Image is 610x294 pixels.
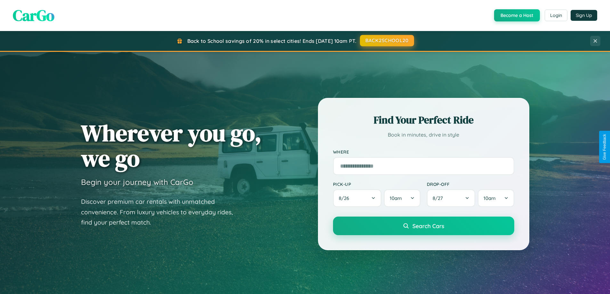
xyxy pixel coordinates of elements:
label: Pick-up [333,181,420,187]
span: 8 / 27 [433,195,446,201]
button: 10am [384,189,420,207]
span: 8 / 26 [339,195,352,201]
button: BACK2SCHOOL20 [360,35,414,46]
button: Sign Up [571,10,597,21]
button: 8/27 [427,189,476,207]
p: Book in minutes, drive in style [333,130,514,139]
button: 8/26 [333,189,382,207]
button: 10am [478,189,514,207]
p: Discover premium car rentals with unmatched convenience. From luxury vehicles to everyday rides, ... [81,196,241,228]
div: Give Feedback [602,134,607,160]
h3: Begin your journey with CarGo [81,177,193,187]
button: Login [545,10,567,21]
span: 10am [390,195,402,201]
span: CarGo [13,5,54,26]
h2: Find Your Perfect Ride [333,113,514,127]
label: Where [333,149,514,155]
label: Drop-off [427,181,514,187]
button: Search Cars [333,217,514,235]
h1: Wherever you go, we go [81,120,262,171]
span: Back to School savings of 20% in select cities! Ends [DATE] 10am PT. [187,38,356,44]
span: 10am [484,195,496,201]
span: Search Cars [412,222,444,229]
button: Become a Host [494,9,540,21]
